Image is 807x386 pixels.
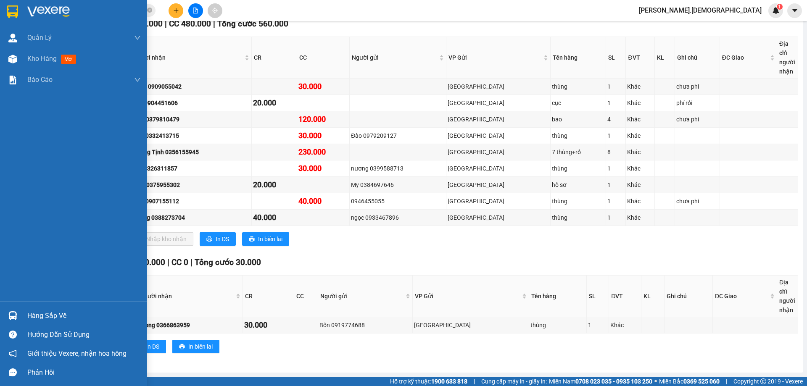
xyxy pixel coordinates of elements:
th: Ghi chú [675,37,720,79]
div: Trọng 0366863959 [139,320,241,330]
div: nương 0399588713 [351,164,445,173]
span: | [213,19,215,29]
td: Sài Gòn [413,317,530,333]
div: 0946455055 [351,197,445,206]
div: 20.000 [253,97,295,109]
div: Khác [627,82,653,91]
div: Khác [627,164,653,173]
button: printerIn DS [130,340,166,353]
div: 40.000 [253,212,295,223]
button: plus [169,3,183,18]
span: Miền Nam [549,377,652,386]
td: Sài Gòn [446,160,551,177]
span: copyright [760,378,766,384]
div: thùng [552,164,604,173]
span: VP Gửi [448,53,542,62]
strong: 1900 633 818 [431,378,467,385]
td: Sài Gòn [446,177,551,193]
span: notification [9,349,17,357]
span: Giới thiệu Vexere, nhận hoa hồng [27,348,127,359]
div: ngọc 0933467896 [351,213,445,222]
span: | [165,19,167,29]
span: VP Gửi [415,291,521,301]
div: Hậu 0907155112 [133,197,250,206]
img: warehouse-icon [8,311,17,320]
div: Khác [627,197,653,206]
div: Khác [627,180,653,189]
div: Thảo 0909055042 [133,82,250,91]
td: Sài Gòn [446,144,551,160]
div: chưa phí [676,197,718,206]
th: Tên hàng [551,37,606,79]
div: 1 [607,98,624,108]
div: thùng [530,320,585,330]
div: Khác [627,147,653,157]
span: Báo cáo [27,74,53,85]
span: plus [173,8,179,13]
th: ĐVT [609,276,641,317]
span: In biên lai [188,342,213,351]
span: | [726,377,727,386]
div: bao [552,115,604,124]
button: aim [208,3,222,18]
span: ĐC Giao [722,53,768,62]
div: My 0384697646 [351,180,445,189]
div: 30.000 [298,130,348,142]
span: Người nhận [140,291,234,301]
span: aim [212,8,218,13]
div: [GEOGRAPHIC_DATA] [448,115,549,124]
div: Khác [627,115,653,124]
div: Hướng dẫn sử dụng [27,328,141,341]
span: In biên lai [258,234,282,244]
div: 1 [607,213,624,222]
div: Phản hồi [27,366,141,379]
td: Sài Gòn [446,111,551,128]
button: downloadNhập kho nhận [130,232,193,246]
span: question-circle [9,331,17,339]
td: Sài Gòn [446,79,551,95]
div: 120.000 [298,113,348,125]
th: CR [252,37,297,79]
span: ⚪️ [654,380,657,383]
div: hiệp 0375955302 [133,180,250,189]
span: caret-down [791,7,799,14]
img: logo-vxr [7,5,18,18]
span: Tổng cước 30.000 [195,257,261,267]
span: printer [206,236,212,243]
span: mới [61,55,76,64]
div: cục [552,98,604,108]
span: Cung cấp máy in - giấy in: [481,377,547,386]
div: phí rồi [676,98,718,108]
div: 40.000 [298,195,348,207]
div: [GEOGRAPHIC_DATA] [448,164,549,173]
button: caret-down [787,3,802,18]
span: down [134,76,141,83]
span: Người gửi [320,291,404,301]
strong: 0369 525 060 [683,378,720,385]
th: KL [641,276,665,317]
div: thùng [552,82,604,91]
span: Hỗ trợ kỹ thuật: [390,377,467,386]
span: | [474,377,475,386]
th: KL [655,37,675,79]
div: 20.000 [253,179,295,191]
div: 30.000 [244,319,292,331]
div: [GEOGRAPHIC_DATA] [414,320,528,330]
button: file-add [188,3,203,18]
span: In DS [216,234,229,244]
span: down [134,34,141,41]
span: file-add [193,8,198,13]
span: close-circle [147,8,152,13]
div: 4 [607,115,624,124]
span: Quản Lý [27,32,52,43]
th: Ghi chú [665,276,713,317]
div: thùng [552,213,604,222]
span: ĐC Giao [715,291,768,301]
div: 8 [607,147,624,157]
th: SL [606,37,626,79]
div: [GEOGRAPHIC_DATA] [448,213,549,222]
span: CC 480.000 [169,19,211,29]
div: Khác [627,213,653,222]
div: Bốn 0919774688 [319,320,411,330]
div: nga 0904451606 [133,98,250,108]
